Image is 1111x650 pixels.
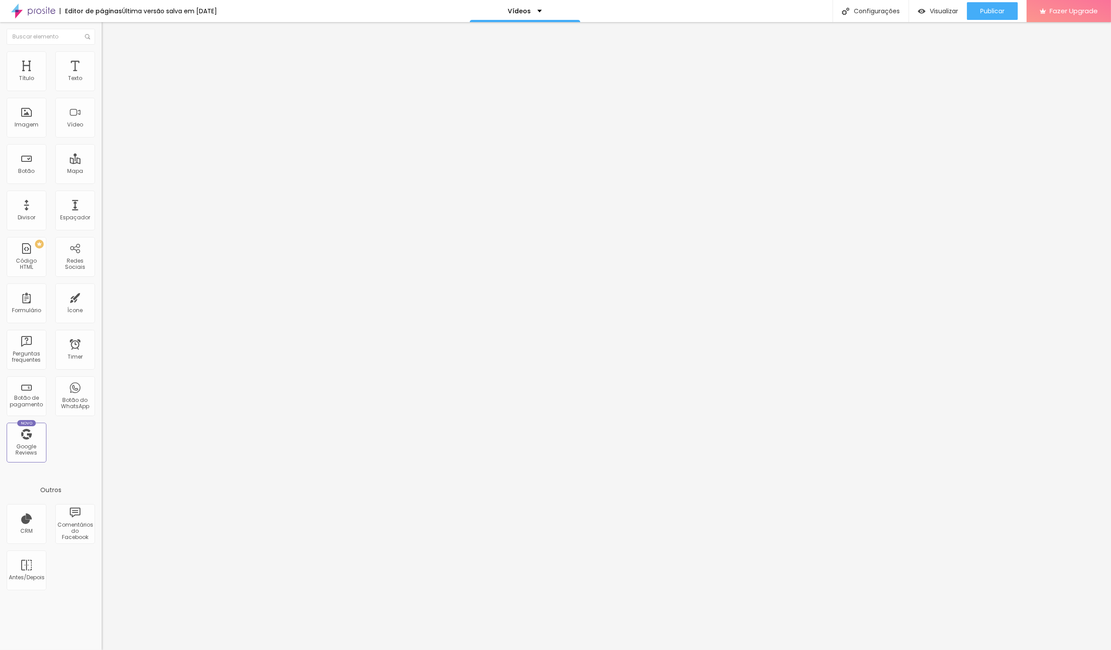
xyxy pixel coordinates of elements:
[9,395,44,408] div: Botão de pagamento
[19,168,35,174] div: Botão
[17,420,36,426] div: Novo
[19,75,34,81] div: Título
[909,2,967,20] button: Visualizar
[102,22,1111,650] iframe: Editor
[967,2,1018,20] button: Publicar
[508,8,531,14] p: Vídeos
[930,8,958,15] span: Visualizar
[9,444,44,456] div: Google Reviews
[68,354,83,360] div: Timer
[122,8,217,14] div: Última versão salva em [DATE]
[918,8,925,15] img: view-1.svg
[67,122,83,128] div: Vídeo
[85,34,90,39] img: Icone
[20,528,33,534] div: CRM
[9,574,44,581] div: Antes/Depois
[18,214,35,221] div: Divisor
[9,351,44,363] div: Perguntas frequentes
[68,75,82,81] div: Texto
[9,258,44,271] div: Código HTML
[67,168,83,174] div: Mapa
[980,8,1004,15] span: Publicar
[60,8,122,14] div: Editor de páginas
[15,122,38,128] div: Imagem
[57,258,92,271] div: Redes Sociais
[1050,7,1098,15] span: Fazer Upgrade
[57,522,92,541] div: Comentários do Facebook
[68,307,83,314] div: Ícone
[60,214,90,221] div: Espaçador
[7,29,95,45] input: Buscar elemento
[12,307,41,314] div: Formulário
[57,397,92,410] div: Botão do WhatsApp
[842,8,849,15] img: Icone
